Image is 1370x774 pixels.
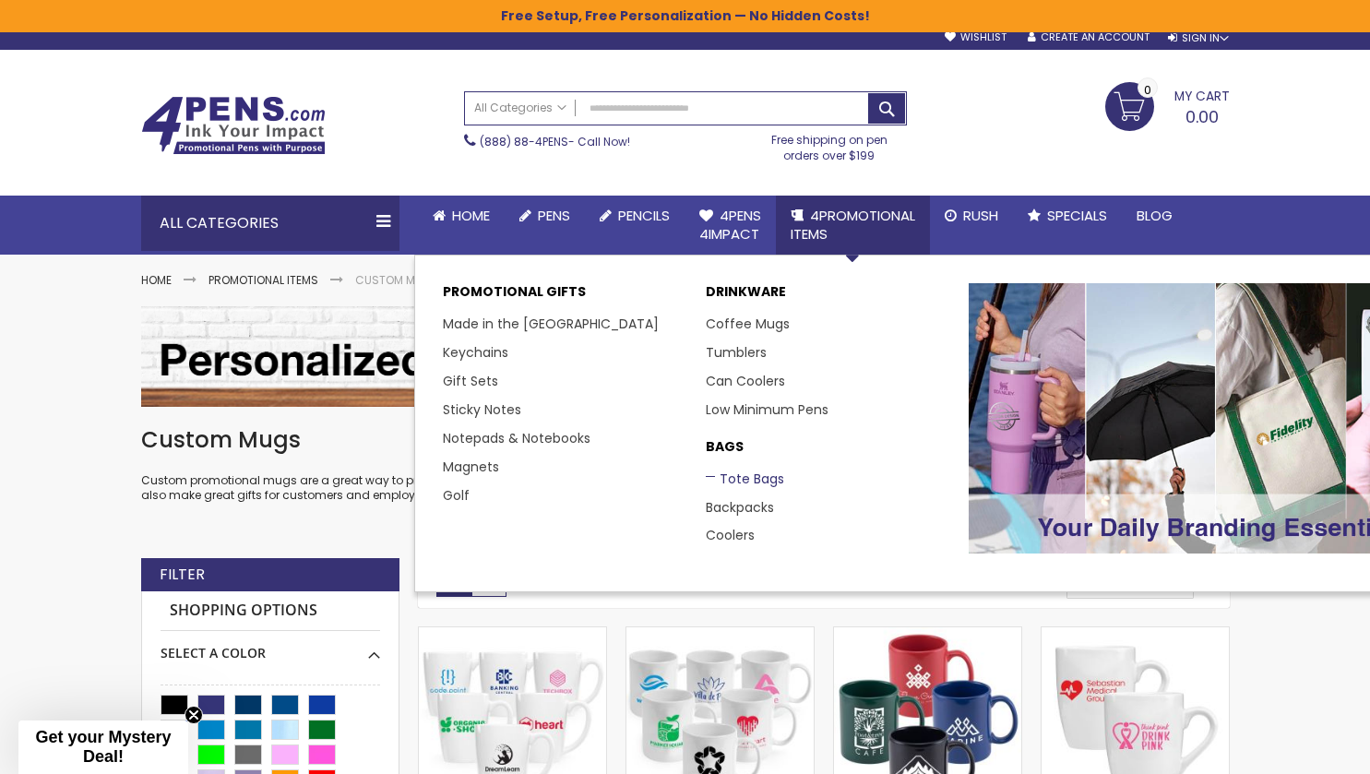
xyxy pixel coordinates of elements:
[18,720,188,774] div: Get your Mystery Deal!Close teaser
[1013,196,1122,236] a: Specials
[706,498,774,517] a: Backpacks
[685,196,776,256] a: 4Pens4impact
[706,283,950,310] a: DRINKWARE
[963,206,998,225] span: Rush
[930,196,1013,236] a: Rush
[443,283,687,310] p: Promotional Gifts
[452,206,490,225] span: Home
[35,728,171,766] span: Get your Mystery Deal!
[1168,31,1229,45] div: Sign In
[618,206,670,225] span: Pencils
[585,196,685,236] a: Pencils
[1137,206,1173,225] span: Blog
[419,626,606,642] a: 11 Oz Vienna White Ceramic Bistro Mug
[161,591,380,631] strong: Shopping Options
[1185,105,1219,128] span: 0.00
[480,134,568,149] a: (888) 88-4PENS
[141,306,1230,406] img: Custom Mugs
[706,343,767,362] a: Tumblers
[443,458,499,476] a: Magnets
[141,425,1230,455] h1: Custom Mugs
[465,92,576,123] a: All Categories
[706,438,950,465] a: BAGS
[699,206,761,244] span: 4Pens 4impact
[706,372,785,390] a: Can Coolers
[355,272,439,288] strong: Custom Mugs
[791,206,915,244] span: 4PROMOTIONAL ITEMS
[161,631,380,662] div: Select A Color
[538,206,570,225] span: Pens
[141,272,172,288] a: Home
[1042,626,1229,642] a: 14 Oz White Ceramic Bistro Mug
[945,30,1007,44] a: Wishlist
[706,526,755,544] a: Coolers
[443,343,508,362] a: Keychains
[1122,196,1187,236] a: Blog
[160,565,205,585] strong: Filter
[443,429,590,447] a: Notepads & Notebooks
[141,473,1230,503] p: Custom promotional mugs are a great way to promote your business, product, or service. Not only d...
[443,315,659,333] a: Made in the [GEOGRAPHIC_DATA]
[834,626,1021,642] a: 12 Oz Seattle Classic Color Ceramic Mug
[480,134,630,149] span: - Call Now!
[776,196,930,256] a: 4PROMOTIONALITEMS
[505,196,585,236] a: Pens
[443,372,498,390] a: Gift Sets
[185,706,203,724] button: Close teaser
[706,315,790,333] a: Coffee Mugs
[1144,81,1151,99] span: 0
[1047,206,1107,225] span: Specials
[706,470,784,488] a: Tote Bags
[752,125,907,162] div: Free shipping on pen orders over $199
[443,400,521,419] a: Sticky Notes
[474,101,566,115] span: All Categories
[443,486,470,505] a: Golf
[706,400,828,419] a: Low Minimum Pens
[626,626,814,642] a: 12 Oz Seattle White Ceramic Mug
[141,96,326,155] img: 4Pens Custom Pens and Promotional Products
[1028,30,1150,44] a: Create an Account
[208,272,318,288] a: Promotional Items
[418,196,505,236] a: Home
[141,196,399,251] div: All Categories
[1105,82,1230,128] a: 0.00 0
[1218,724,1370,774] iframe: Google Customer Reviews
